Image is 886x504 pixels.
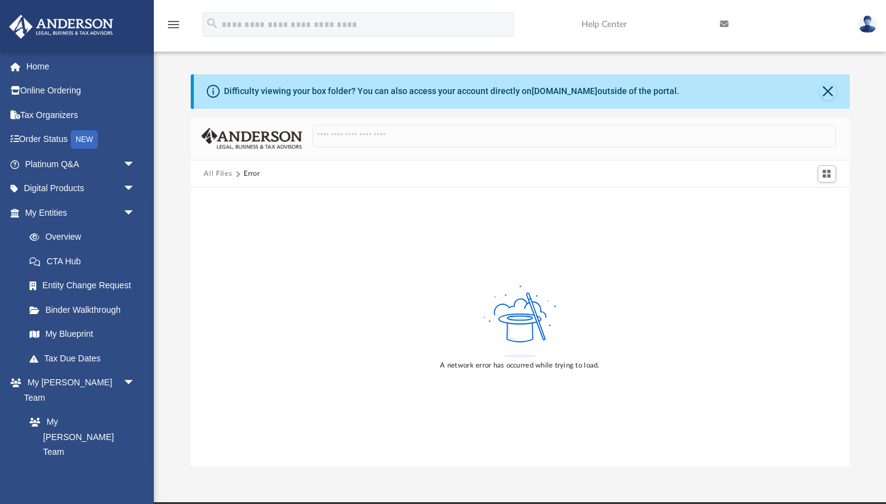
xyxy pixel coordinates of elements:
[9,152,154,176] a: Platinum Q&Aarrow_drop_down
[9,176,154,201] a: Digital Productsarrow_drop_down
[123,200,148,226] span: arrow_drop_down
[9,79,154,103] a: Online Ordering
[123,152,148,177] span: arrow_drop_down
[9,54,154,79] a: Home
[6,15,117,39] img: Anderson Advisors Platinum Portal
[313,125,836,148] input: Search files and folders
[166,23,181,32] a: menu
[17,322,148,347] a: My Blueprint
[532,86,597,96] a: [DOMAIN_NAME]
[820,83,837,100] button: Close
[17,297,154,322] a: Binder Walkthrough
[17,249,154,274] a: CTA Hub
[166,17,181,32] i: menu
[9,103,154,127] a: Tax Organizers
[123,371,148,396] span: arrow_drop_down
[818,165,836,183] button: Switch to Grid View
[440,360,599,371] div: A network error has occurred while trying to load.
[244,168,260,179] div: Error
[224,85,679,98] div: Difficulty viewing your box folder? You can also access your account directly on outside of the p...
[17,274,154,298] a: Entity Change Request
[9,200,154,225] a: My Entitiesarrow_drop_down
[9,127,154,152] a: Order StatusNEW
[9,371,148,410] a: My [PERSON_NAME] Teamarrow_drop_down
[858,15,877,33] img: User Pic
[17,346,154,371] a: Tax Due Dates
[206,17,219,30] i: search
[17,225,154,250] a: Overview
[17,410,142,465] a: My [PERSON_NAME] Team
[204,168,232,179] button: All Files
[123,176,148,202] span: arrow_drop_down
[71,130,98,149] div: NEW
